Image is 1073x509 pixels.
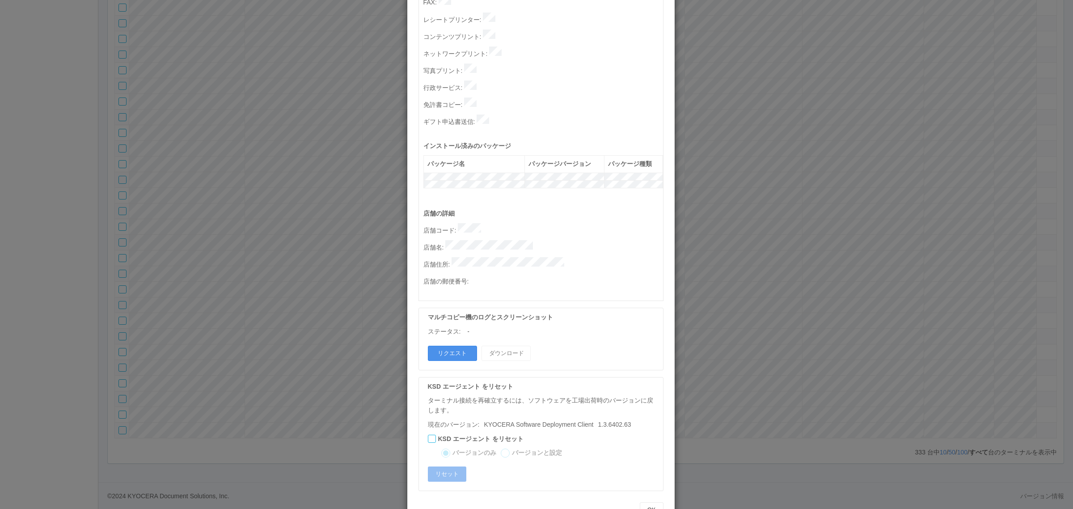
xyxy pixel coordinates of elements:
p: ターミナル接続を再確立するには、ソフトウェアを工場出荷時のバージョンに戻します。 [428,396,659,415]
p: 店舗の郵便番号 : [423,274,663,287]
button: リクエスト [428,346,477,361]
p: 行政サービス : [423,81,663,93]
div: パッケージ名 [427,159,521,169]
div: パッケージ種類 [608,159,659,169]
span: KYOCERA Software Deployment Client [484,421,593,428]
p: 現在のバージョン: [428,420,659,429]
p: レシートプリンター : [423,13,663,25]
p: KSD エージェント をリセット [428,382,659,391]
p: 写真プリント : [423,64,663,76]
p: マルチコピー機のログとスクリーンショット [428,313,659,322]
p: ネットワークプリント : [423,47,663,59]
p: 店舗コード : [423,223,663,236]
p: 免許書コピー : [423,98,663,110]
p: 店舗の詳細 [423,209,663,218]
span: 1.3.6402.63 [479,421,631,428]
p: インストール済みのパッケージ [423,141,663,151]
label: バージョンと設定 [512,448,562,458]
button: ダウンロード [482,346,531,361]
p: 店舗住所 : [423,257,663,270]
label: バージョンのみ [452,448,496,458]
label: KSD エージェント をリセット [438,434,524,444]
div: パッケージバージョン [528,159,600,169]
p: ステータス: [428,327,461,336]
p: ギフト申込書送信 : [423,115,663,127]
p: 店舗名 : [423,240,663,253]
button: リセット [428,467,466,482]
p: コンテンツプリント : [423,30,663,42]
